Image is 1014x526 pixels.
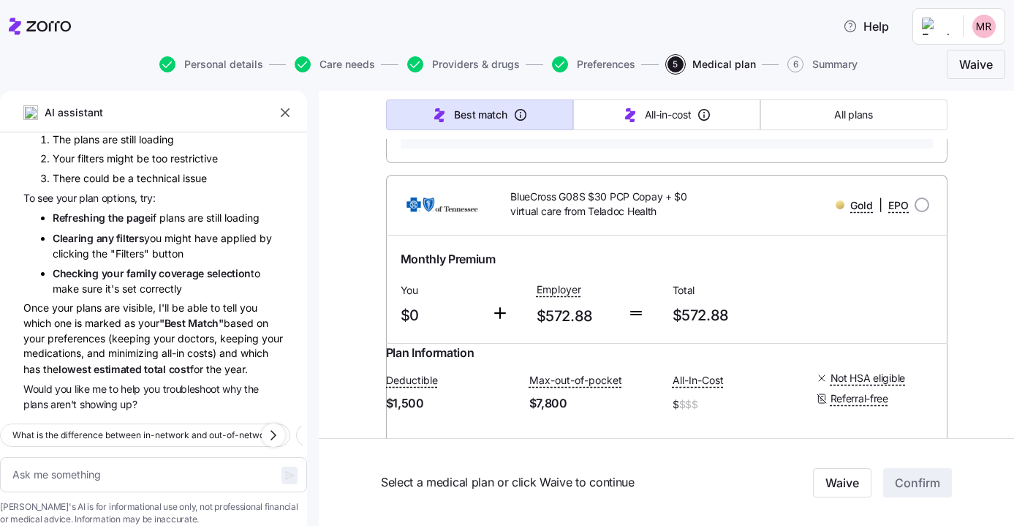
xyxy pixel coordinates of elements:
span: see [37,192,56,204]
span: $572.88 [537,304,616,328]
button: Waive [947,50,1005,79]
span: any [97,232,117,244]
span: Referral-free [831,391,888,406]
span: EPO [888,198,909,213]
li: you might have applied by clicking the "Filters" button [53,230,284,261]
li: if plans are still loading [53,210,284,226]
span: Select a medical plan or click Waive to continue [381,473,757,492]
span: Not HSA eligible [831,371,906,386]
span: like [75,383,92,395]
span: Gold [850,198,873,213]
span: up? [120,398,137,410]
span: BlueCross G08S $30 PCP Copay + $0 virtual care from Teladoc Health [510,189,705,219]
span: still [121,133,139,146]
span: Waive [825,474,859,492]
span: Personal details [184,59,263,69]
span: plans [74,133,102,146]
span: Summary [812,59,858,69]
span: why [222,383,244,395]
span: loading [139,133,174,146]
span: $7,800 [529,394,661,413]
span: filters [77,152,107,165]
img: Employer logo [922,18,951,35]
span: Waive [959,56,993,73]
button: Care needs [295,56,375,72]
span: Would [23,383,55,395]
span: Plan Information [386,344,474,362]
span: All-in-cost [645,108,692,122]
span: $$$ [679,397,698,412]
span: AI assistant [44,105,104,121]
span: try: [140,192,156,204]
button: Personal details [159,56,263,72]
span: Help [843,18,889,35]
span: Confirm [895,474,940,492]
span: too [152,152,170,165]
span: restrictive [170,152,218,165]
span: There [53,172,83,184]
button: Help [831,12,901,41]
li: to make sure it's set correctly [53,266,284,296]
span: Best match [454,108,507,122]
span: Refreshing [53,211,108,224]
button: Waive [813,468,871,497]
span: coverage [159,267,207,279]
span: Employer [537,282,581,297]
span: plans [23,398,50,410]
span: $1,500 [386,394,518,413]
span: Preferences [577,59,635,69]
span: "Best [159,317,188,329]
span: Medical plan [692,59,756,69]
span: could [83,172,113,184]
span: me [92,383,109,395]
span: $572.88 [673,304,797,328]
span: Clearing [53,232,97,244]
a: Preferences [549,56,635,72]
img: BlueCross BlueShield of Tennessee [398,187,488,222]
img: 006421a36742be2ce30e0ec1657174d9 [972,15,996,38]
button: 6Summary [787,56,858,72]
button: Preferences [552,56,635,72]
span: the [244,383,259,395]
span: family [126,267,159,279]
span: $ [673,394,804,415]
span: 6 [787,56,803,72]
span: selection [207,267,251,279]
span: be [113,172,128,184]
span: be [137,152,152,165]
span: total [144,363,168,375]
div: Once your plans are visible, I'll be able to tell you which one is marked as your based on your p... [23,301,284,377]
span: Deductible [386,373,438,388]
span: are [102,133,121,146]
span: Checking [53,267,102,279]
span: your [102,267,127,279]
button: Confirm [883,468,952,497]
span: Monthly Premium [401,250,496,268]
span: All-In-Cost [673,373,724,388]
span: You [401,283,480,298]
span: showing [80,398,120,410]
span: help [121,383,143,395]
a: Providers & drugs [404,56,520,72]
span: page [126,211,151,224]
span: Total [673,283,797,298]
span: estimated [94,363,144,375]
span: Match" [188,317,223,329]
span: $0 [401,304,480,328]
a: Care needs [292,56,375,72]
span: What is the difference between in-network and out-of-network? [12,428,278,443]
span: you [55,383,75,395]
span: a [128,172,137,184]
a: Personal details [156,56,263,72]
span: you [143,383,163,395]
span: Providers & drugs [432,59,520,69]
a: 5Medical plan [665,56,756,72]
span: Your [53,152,77,165]
span: troubleshoot [163,383,223,395]
button: 5Medical plan [667,56,756,72]
span: 5 [667,56,684,72]
span: technical [137,172,183,184]
span: All plans [834,108,872,122]
span: to [109,383,121,395]
span: cost [169,363,190,375]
